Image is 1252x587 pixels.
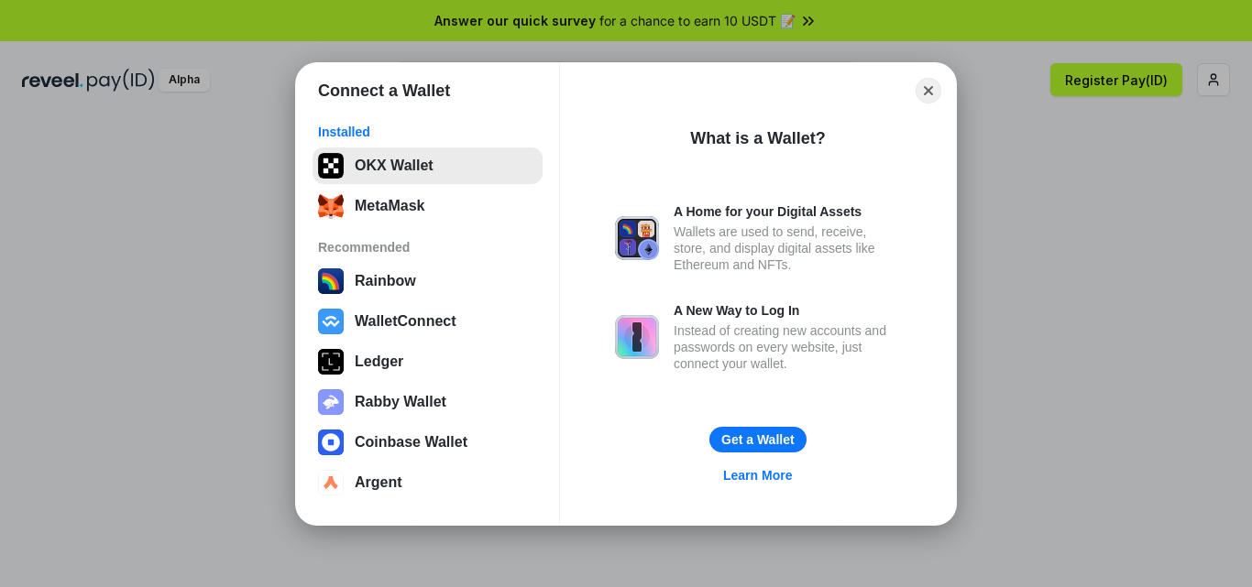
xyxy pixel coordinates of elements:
div: Coinbase Wallet [355,434,467,451]
div: Instead of creating new accounts and passwords on every website, just connect your wallet. [674,322,901,372]
button: WalletConnect [313,303,543,340]
button: MetaMask [313,188,543,224]
div: Rabby Wallet [355,394,446,410]
img: svg+xml,%3Csvg%20width%3D%2228%22%20height%3D%2228%22%20viewBox%3D%220%200%2028%2028%22%20fill%3D... [318,309,344,334]
button: Ledger [313,343,543,380]
img: svg+xml,%3Csvg%20width%3D%2228%22%20height%3D%2228%22%20viewBox%3D%220%200%2028%2028%22%20fill%3D... [318,429,344,455]
div: Recommended [318,239,537,255]
img: svg+xml,%3Csvg%20xmlns%3D%22http%3A%2F%2Fwww.w3.org%2F2000%2Fsvg%22%20width%3D%2228%22%20height%3... [318,349,344,375]
img: svg+xml,%3Csvg%20width%3D%22120%22%20height%3D%22120%22%20viewBox%3D%220%200%20120%20120%22%20fil... [318,268,344,294]
button: Get a Wallet [709,427,807,452]
div: Wallets are used to send, receive, store, and display digital assets like Ethereum and NFTs. [674,223,901,273]
div: OKX Wallet [355,158,434,174]
div: Ledger [355,353,403,370]
div: What is a Wallet? [690,127,825,149]
div: Argent [355,474,402,491]
button: Coinbase Wallet [313,424,543,461]
img: svg+xml;base64,PHN2ZyB3aWR0aD0iMzUiIGhlaWdodD0iMzQiIHZpZXdCb3g9IjAgMCAzNSAzNCIgZmlsbD0ibm9uZSIgeG... [318,193,344,219]
button: Rabby Wallet [313,384,543,420]
button: Rainbow [313,263,543,299]
div: Learn More [723,467,792,484]
img: svg+xml,%3Csvg%20xmlns%3D%22http%3A%2F%2Fwww.w3.org%2F2000%2Fsvg%22%20fill%3D%22none%22%20viewBox... [615,216,659,260]
button: Close [916,78,941,103]
div: A New Way to Log In [674,302,901,319]
button: Argent [313,464,543,501]
div: Get a Wallet [721,431,795,448]
button: OKX Wallet [313,147,543,184]
div: Rainbow [355,273,416,289]
img: svg+xml,%3Csvg%20xmlns%3D%22http%3A%2F%2Fwww.w3.org%2F2000%2Fsvg%22%20fill%3D%22none%22%20viewBox... [318,389,344,415]
div: WalletConnect [355,313,456,330]
img: svg+xml,%3Csvg%20width%3D%2228%22%20height%3D%2228%22%20viewBox%3D%220%200%2028%2028%22%20fill%3D... [318,470,344,495]
div: A Home for your Digital Assets [674,203,901,220]
div: MetaMask [355,198,424,214]
div: Installed [318,124,537,140]
h1: Connect a Wallet [318,80,450,102]
a: Learn More [712,463,803,487]
img: svg+xml,%3Csvg%20xmlns%3D%22http%3A%2F%2Fwww.w3.org%2F2000%2Fsvg%22%20fill%3D%22none%22%20viewBox... [615,315,659,359]
img: 5VZ71FV6L7PA3gg3tXrdQ+DgLhC+75Wq3no69P3MC0NFQpx2lL04Ql9gHK1bRDjsSBIvScBnDTk1WrlGIZBorIDEYJj+rhdgn... [318,153,344,179]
